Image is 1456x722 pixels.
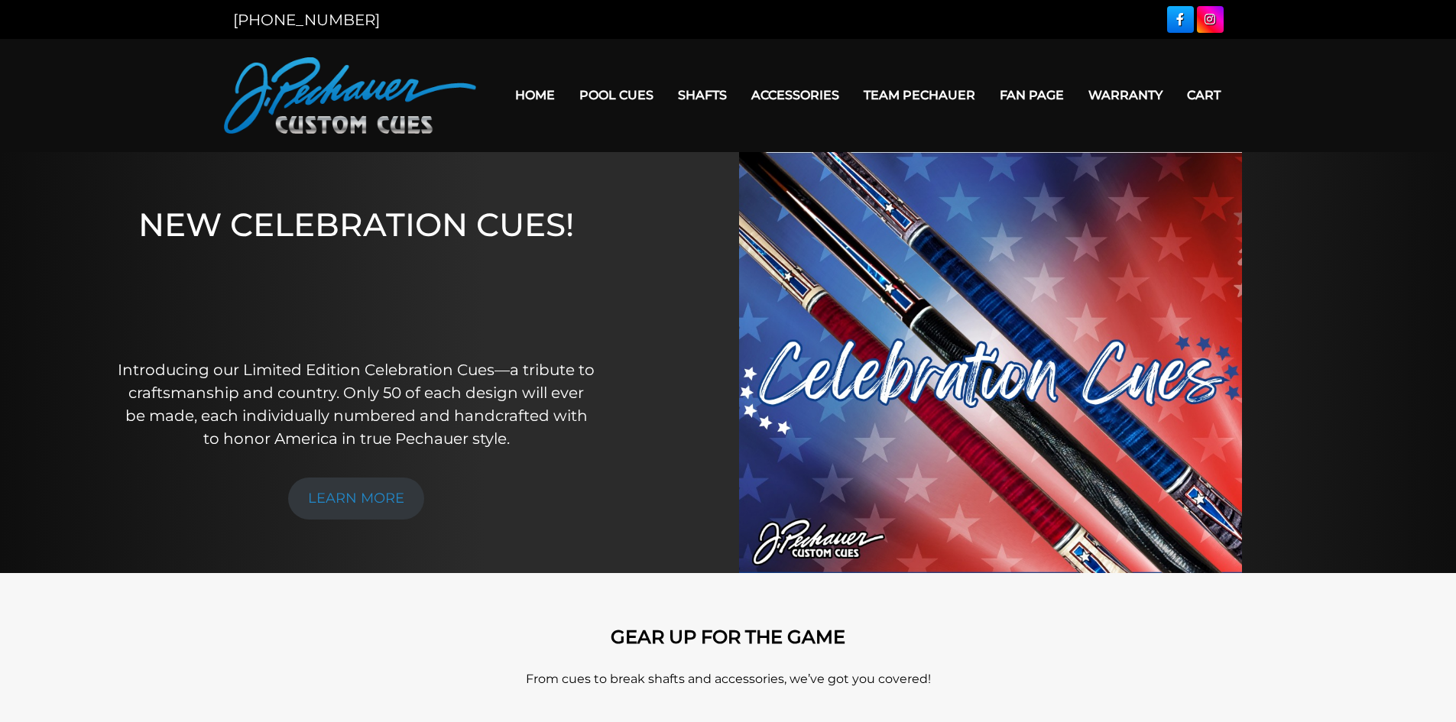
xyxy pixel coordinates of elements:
[117,358,596,450] p: Introducing our Limited Edition Celebration Cues—a tribute to craftsmanship and country. Only 50 ...
[293,670,1164,688] p: From cues to break shafts and accessories, we’ve got you covered!
[567,76,666,115] a: Pool Cues
[1076,76,1175,115] a: Warranty
[233,11,380,29] a: [PHONE_NUMBER]
[851,76,987,115] a: Team Pechauer
[117,206,596,338] h1: NEW CELEBRATION CUES!
[224,57,476,134] img: Pechauer Custom Cues
[666,76,739,115] a: Shafts
[1175,76,1233,115] a: Cart
[739,76,851,115] a: Accessories
[288,478,424,520] a: LEARN MORE
[503,76,567,115] a: Home
[987,76,1076,115] a: Fan Page
[611,626,845,648] strong: GEAR UP FOR THE GAME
